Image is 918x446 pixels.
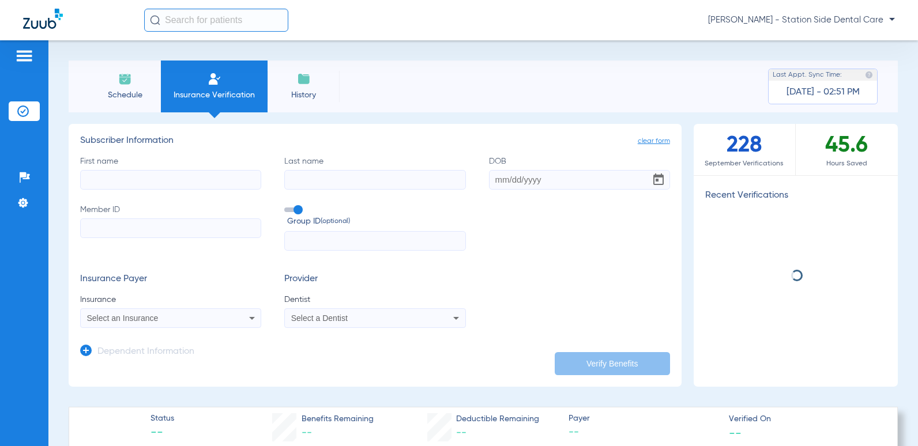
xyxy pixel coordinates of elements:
[80,170,261,190] input: First name
[302,428,312,438] span: --
[80,156,261,190] label: First name
[118,72,132,86] img: Schedule
[729,426,742,439] span: --
[87,313,159,323] span: Select an Insurance
[555,352,670,375] button: Verify Benefits
[489,170,670,190] input: DOBOpen calendar
[708,14,895,26] span: [PERSON_NAME] - Station Side Dental Care
[787,86,860,98] span: [DATE] - 02:51 PM
[456,428,466,438] span: --
[287,216,465,228] span: Group ID
[23,9,63,29] img: Zuub Logo
[569,425,719,440] span: --
[80,294,261,305] span: Insurance
[80,274,261,285] h3: Insurance Payer
[694,190,898,202] h3: Recent Verifications
[170,89,259,101] span: Insurance Verification
[151,425,174,441] span: --
[489,156,670,190] label: DOB
[297,72,311,86] img: History
[151,413,174,425] span: Status
[638,135,670,147] span: clear form
[284,294,465,305] span: Dentist
[97,89,152,101] span: Schedule
[773,69,842,81] span: Last Appt. Sync Time:
[80,135,670,147] h3: Subscriber Information
[694,124,796,175] div: 228
[456,413,539,425] span: Deductible Remaining
[796,158,898,169] span: Hours Saved
[208,72,221,86] img: Manual Insurance Verification
[15,49,33,63] img: hamburger-icon
[796,124,898,175] div: 45.6
[144,9,288,32] input: Search for patients
[694,158,795,169] span: September Verifications
[284,274,465,285] h3: Provider
[284,170,465,190] input: Last name
[647,168,670,191] button: Open calendar
[291,313,348,323] span: Select a Dentist
[284,156,465,190] label: Last name
[302,413,374,425] span: Benefits Remaining
[569,413,719,425] span: Payer
[150,15,160,25] img: Search Icon
[80,204,261,251] label: Member ID
[276,89,331,101] span: History
[97,346,194,358] h3: Dependent Information
[321,216,350,228] small: (optional)
[865,71,873,79] img: last sync help info
[729,413,879,425] span: Verified On
[80,218,261,238] input: Member ID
